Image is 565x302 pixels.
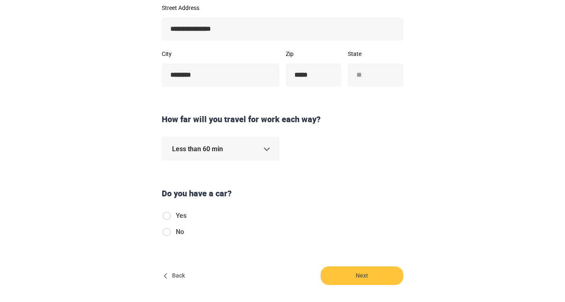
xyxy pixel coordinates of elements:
button: Next [321,266,403,285]
div: Do you have a car? [158,188,407,200]
span: Yes [176,211,187,221]
div: How far will you travel for work each way? [158,114,407,126]
label: City [162,51,279,57]
label: Street Address [162,5,403,11]
span: No [176,227,184,237]
div: hasCar [162,211,193,243]
label: State [348,51,403,57]
button: Back [162,266,188,285]
label: Zip [286,51,341,57]
div: Less than 60 min [162,137,279,161]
